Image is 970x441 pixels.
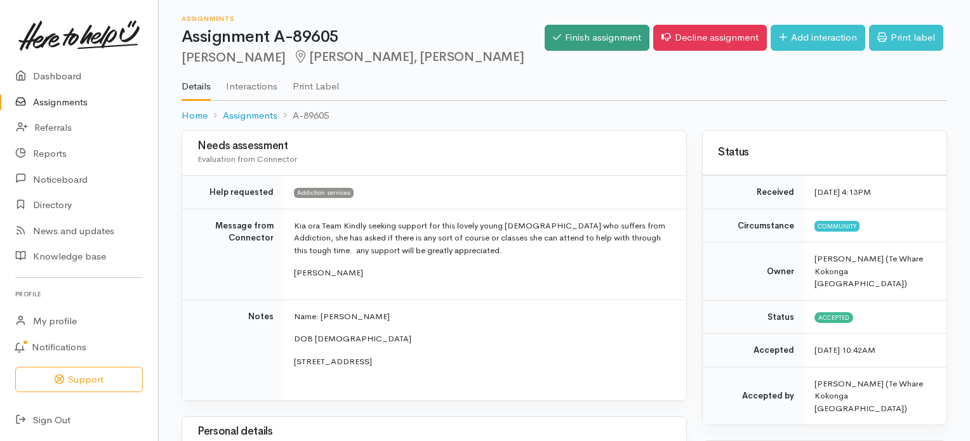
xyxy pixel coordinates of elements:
[804,367,947,425] td: [PERSON_NAME] (Te Whare Kokonga [GEOGRAPHIC_DATA])
[703,242,804,301] td: Owner
[182,50,545,65] h2: [PERSON_NAME]
[294,310,671,323] p: Name: [PERSON_NAME]
[197,154,297,164] span: Evaluation from Connector
[293,49,524,65] span: [PERSON_NAME], [PERSON_NAME]
[703,334,804,367] td: Accepted
[182,64,211,101] a: Details
[15,286,143,303] h6: Profile
[718,147,931,159] h3: Status
[182,299,284,400] td: Notes
[197,426,671,438] h3: Personal details
[814,312,853,322] span: Accepted
[703,176,804,209] td: Received
[182,28,545,46] h1: Assignment A-89605
[277,109,329,123] li: A-89605
[545,25,649,51] a: Finish assignment
[814,345,875,355] time: [DATE] 10:42AM
[294,220,671,257] p: Kia ora Team Kindly seeking support for this lovely young [DEMOGRAPHIC_DATA] who suffers from Add...
[814,253,923,289] span: [PERSON_NAME] (Te Whare Kokonga [GEOGRAPHIC_DATA])
[182,176,284,209] td: Help requested
[226,64,277,100] a: Interactions
[294,267,671,279] p: [PERSON_NAME]
[294,332,671,345] p: DOB [DEMOGRAPHIC_DATA]
[703,209,804,242] td: Circumstance
[182,109,208,123] a: Home
[771,25,865,51] a: Add interaction
[294,188,354,198] span: Addiction services
[223,109,277,123] a: Assignments
[814,221,860,231] span: Community
[182,101,947,131] nav: breadcrumb
[869,25,943,51] a: Print label
[703,300,804,334] td: Status
[15,367,143,393] button: Support
[197,140,671,152] h3: Needs assessment
[182,15,545,22] h6: Assignments
[703,367,804,425] td: Accepted by
[293,64,339,100] a: Print Label
[182,209,284,299] td: Message from Connector
[653,25,767,51] a: Decline assignment
[294,355,671,368] p: [STREET_ADDRESS]
[814,187,871,197] time: [DATE] 4:13PM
